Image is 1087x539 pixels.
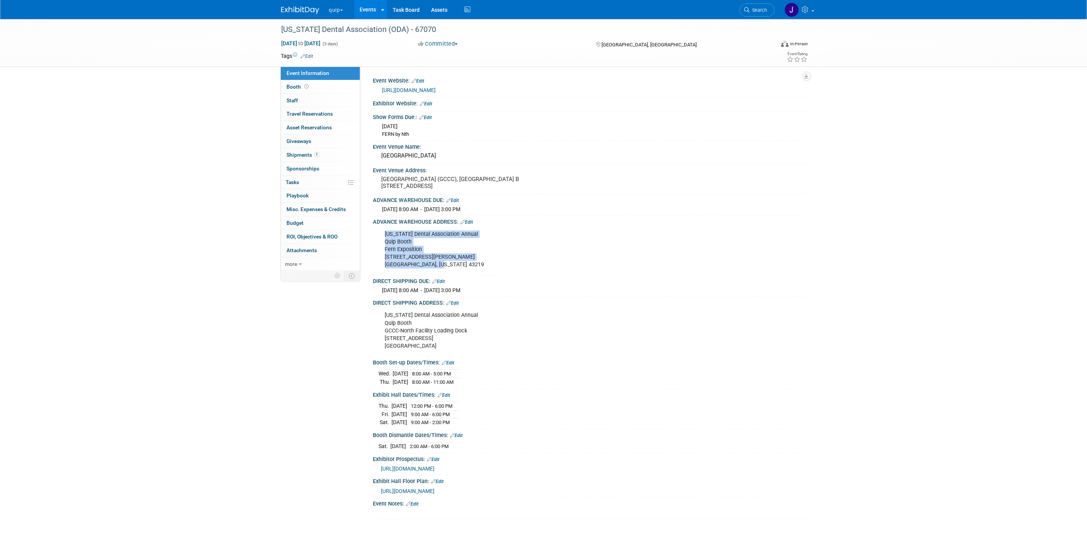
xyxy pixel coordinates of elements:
[301,54,314,59] a: Edit
[381,466,435,472] a: [URL][DOMAIN_NAME]
[281,148,360,162] a: Shipments1
[373,165,806,174] div: Event Venue Address:
[286,179,299,185] span: Tasks
[410,444,449,449] span: 2:00 AM - 6:00 PM
[415,40,461,48] button: Committed
[393,378,409,386] td: [DATE]
[750,7,767,13] span: Search
[450,433,463,438] a: Edit
[379,150,801,162] div: [GEOGRAPHIC_DATA]
[382,87,436,93] a: [URL][DOMAIN_NAME]
[373,357,806,367] div: Booth Set-up Dates/Times:
[781,41,789,47] img: Format-Inperson.png
[287,247,317,253] span: Attachments
[281,203,360,216] a: Misc. Expenses & Credits
[281,94,360,107] a: Staff
[392,418,407,426] td: [DATE]
[447,301,459,306] a: Edit
[373,453,806,463] div: Exhibitor Prospectus:
[279,23,763,37] div: [US_STATE] Dental Association (ODA) - 67070
[287,97,298,103] span: Staff
[287,165,320,172] span: Sponsorships
[412,78,425,84] a: Edit
[381,488,435,494] a: [URL][DOMAIN_NAME]
[379,418,392,426] td: Sat.
[740,3,775,17] a: Search
[287,124,332,130] span: Asset Reservations
[382,206,461,212] span: [DATE] 8:00 AM - [DATE] 3:00 PM
[373,194,806,204] div: ADVANCE WAREHOUSE DUE:
[442,360,455,366] a: Edit
[382,176,545,189] pre: [GEOGRAPHIC_DATA] (GCCC), [GEOGRAPHIC_DATA] B [STREET_ADDRESS]
[787,52,807,56] div: Event Rating
[281,52,314,60] td: Tags
[281,80,360,94] a: Booth
[380,227,723,272] div: [US_STATE] Dental Association Annual Quip Booth Fern Exposition [STREET_ADDRESS][PERSON_NAME] [GE...
[379,402,392,410] td: Thu.
[281,40,321,47] span: [DATE] [DATE]
[373,275,806,285] div: DIRECT SHIPPING DUE:
[287,192,309,199] span: Playbook
[281,67,360,80] a: Event Information
[790,41,808,47] div: In-Person
[373,475,806,485] div: Exhibit Hall Floor Plan:
[322,41,338,46] span: (3 days)
[420,101,433,107] a: Edit
[461,219,473,225] a: Edit
[373,216,806,226] div: ADVANCE WAREHOUSE ADDRESS:
[287,234,338,240] span: ROI, Objectives & ROO
[303,84,310,89] span: Booth not reserved yet
[373,429,806,439] div: Booth Dismantle Dates/Times:
[379,410,392,418] td: Fri.
[373,75,806,85] div: Event Website:
[373,498,806,508] div: Event Notes:
[438,393,450,398] a: Edit
[314,152,320,157] span: 1
[287,111,333,117] span: Travel Reservations
[411,420,450,425] span: 9:00 AM - 2:00 PM
[373,98,806,108] div: Exhibitor Website:
[281,135,360,148] a: Giveaways
[379,370,393,378] td: Wed.
[344,271,360,281] td: Toggle Event Tabs
[427,457,440,462] a: Edit
[281,6,319,14] img: ExhibitDay
[281,176,360,189] a: Tasks
[382,287,461,293] span: [DATE] 8:00 AM - [DATE] 3:00 PM
[281,121,360,134] a: Asset Reservations
[411,403,453,409] span: 12:00 PM - 6:00 PM
[373,141,806,151] div: Event Venue Name:
[281,216,360,230] a: Budget
[281,107,360,121] a: Travel Reservations
[287,138,312,144] span: Giveaways
[285,261,298,267] span: more
[287,70,329,76] span: Event Information
[287,220,304,226] span: Budget
[379,378,393,386] td: Thu.
[391,442,406,450] td: [DATE]
[373,111,806,121] div: Show Forms Due::
[298,40,305,46] span: to
[281,244,360,257] a: Attachments
[382,123,398,129] span: [DATE]
[281,189,360,202] a: Playbook
[406,501,419,507] a: Edit
[447,198,459,203] a: Edit
[379,442,391,450] td: Sat.
[412,379,454,385] span: 8:00 AM - 11:00 AM
[393,370,409,378] td: [DATE]
[382,131,801,138] div: FERN by Nth
[373,297,806,307] div: DIRECT SHIPPING ADDRESS:
[392,402,407,410] td: [DATE]
[392,410,407,418] td: [DATE]
[331,271,345,281] td: Personalize Event Tab Strip
[431,479,444,484] a: Edit
[411,412,450,417] span: 9:00 AM - 6:00 PM
[433,279,445,284] a: Edit
[281,162,360,175] a: Sponsorships
[287,84,310,90] span: Booth
[373,389,806,399] div: Exhibit Hall Dates/Times:
[602,42,697,48] span: [GEOGRAPHIC_DATA], [GEOGRAPHIC_DATA]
